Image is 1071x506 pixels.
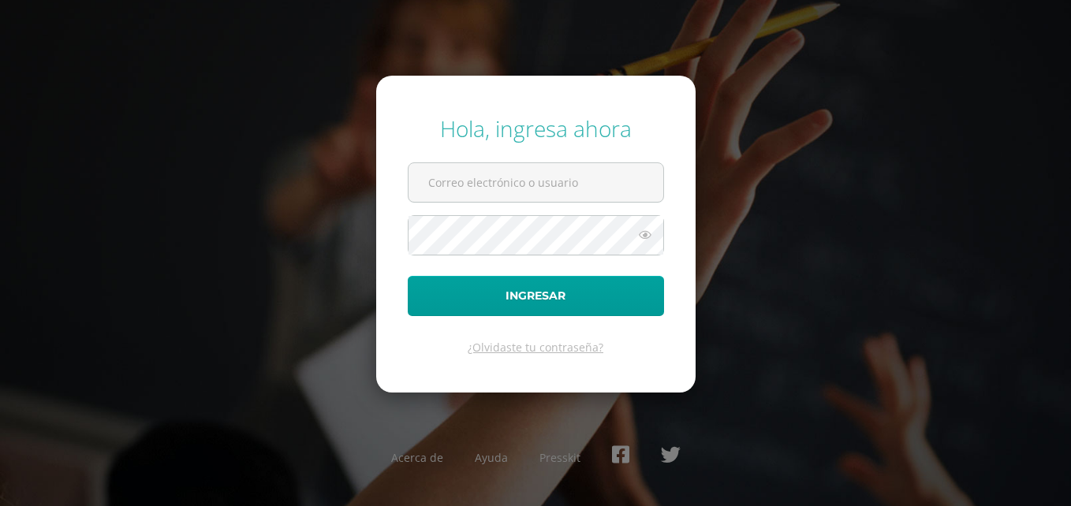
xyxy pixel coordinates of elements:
[468,340,603,355] a: ¿Olvidaste tu contraseña?
[475,450,508,465] a: Ayuda
[391,450,443,465] a: Acerca de
[409,163,663,202] input: Correo electrónico o usuario
[408,113,664,143] div: Hola, ingresa ahora
[408,276,664,316] button: Ingresar
[539,450,580,465] a: Presskit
